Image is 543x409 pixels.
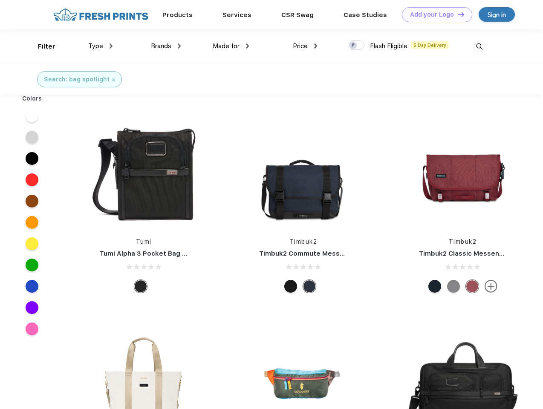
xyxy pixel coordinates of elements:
a: Timbuk2 Commute Messenger Bag [259,250,373,257]
a: Tumi Alpha 3 Pocket Bag Small [100,250,199,257]
img: func=resize&h=266 [246,115,360,229]
div: Add your Logo [410,11,454,18]
span: Price [293,42,308,50]
div: Eco Black [284,280,297,293]
span: Brands [151,42,171,50]
img: filter_cancel.svg [112,78,115,81]
span: Flash Eligible [370,42,407,50]
span: Type [88,42,103,50]
img: dropdown.png [314,43,317,49]
div: Eco Collegiate Red [466,280,479,293]
a: Timbuk2 [289,238,318,245]
img: more.svg [485,280,497,293]
div: Search: bag spotlight [44,75,110,84]
div: Colors [16,94,49,103]
a: Timbuk2 Classic Messenger Bag [419,250,525,257]
div: Eco Monsoon [428,280,441,293]
img: func=resize&h=266 [406,115,520,229]
img: DT [458,12,464,17]
a: Timbuk2 [449,238,477,245]
a: Products [162,11,193,19]
a: Sign in [479,7,515,22]
img: desktop_search.svg [472,40,486,54]
img: func=resize&h=266 [87,115,200,229]
span: 5 Day Delivery [411,41,449,49]
img: dropdown.png [178,43,181,49]
div: Black [134,280,147,293]
div: Sign in [488,10,506,20]
img: fo%20logo%202.webp [51,7,151,22]
div: Filter [38,42,55,52]
img: dropdown.png [110,43,113,49]
a: Tumi [136,238,152,245]
span: Made for [213,42,240,50]
div: Eco Gunmetal [447,280,460,293]
div: Eco Nautical [303,280,316,293]
img: dropdown.png [246,43,249,49]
